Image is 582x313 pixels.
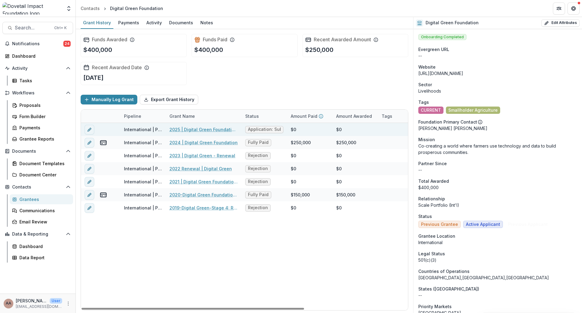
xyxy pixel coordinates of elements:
div: $250,000 [291,139,311,146]
button: Open Activity [2,63,73,73]
div: Contacts [81,5,100,12]
button: Partners [553,2,565,15]
span: Rejection [248,153,268,158]
a: Communications [10,206,73,216]
div: $150,000 [336,192,355,198]
span: Grantee Location [418,233,455,239]
button: Search... [2,22,73,34]
div: Status [242,110,287,123]
span: Workflows [12,90,63,96]
div: $0 [336,152,342,159]
div: Pipeline [120,110,166,123]
a: Grant History [81,17,113,29]
div: Dashboard [19,243,68,250]
span: Fully Paid [248,140,269,145]
button: view-payments [100,139,107,146]
p: -- [418,292,577,298]
button: Export Grant History [140,95,198,104]
div: Grant Name [166,110,242,123]
div: Pipeline [120,113,145,119]
a: Tasks [10,76,73,86]
div: $0 [336,205,342,211]
button: edit [85,164,94,174]
p: -- [418,53,577,59]
button: Open Workflows [2,88,73,98]
div: Tags [378,110,423,123]
button: edit [85,125,94,134]
div: $0 [291,152,296,159]
a: 2023 | Digital Green - Renewal [169,152,235,159]
span: Legal Status [418,250,445,257]
div: Documents [167,18,196,27]
p: [EMAIL_ADDRESS][DOMAIN_NAME] [16,304,62,309]
a: 2025 | Digital Green Foundation - Renewal [169,126,238,133]
a: 2024 | Digital Green Foundation [169,139,238,146]
h2: Digital Green Foundation [426,20,479,26]
div: $0 [336,179,342,185]
span: Rejection [248,166,268,171]
span: Countries of Operations [418,268,470,274]
div: Amount Awarded [333,110,378,123]
p: [DATE] [83,73,104,82]
h2: Recent Awarded Amount [314,37,371,43]
div: $0 [291,126,296,133]
div: International | Prospects Pipeline [124,165,162,172]
div: Grant History [81,18,113,27]
span: Activity [12,66,63,71]
div: International | Prospects Pipeline [124,179,162,185]
a: 2020-Digital Green Foundation-Stage 4: Renewal [169,192,238,198]
button: Get Help [567,2,580,15]
a: 2022 Renewal | Digital Green [169,165,232,172]
span: Onboarding Completed [418,34,467,40]
h2: Recent Awarded Date [92,65,142,70]
span: Search... [15,25,51,31]
div: Proposals [19,102,68,108]
div: Email Review [19,219,68,225]
p: Amount Paid [291,113,317,119]
span: Rejection [248,179,268,184]
span: Documents [12,149,63,154]
p: $400,000 [83,45,112,54]
div: $0 [336,165,342,172]
button: More [65,300,72,307]
span: 24 [63,41,71,47]
div: $400,000 [418,184,577,191]
span: Priority Markets [418,303,452,310]
div: Amount Paid [287,110,333,123]
a: Payments [116,17,142,29]
a: Payments [10,123,73,133]
div: Dashboard [12,53,68,59]
nav: breadcrumb [78,4,166,13]
p: International [418,239,577,246]
a: Grantee Reports [10,134,73,144]
a: 2021 | Digital Green Foundation - Application Submitted [169,179,238,185]
a: Data Report [10,253,73,263]
a: Grantees [10,194,73,204]
button: Open Contacts [2,182,73,192]
span: Mission [418,136,435,143]
span: Previous Applicant [508,222,548,227]
div: Tasks [19,77,68,84]
div: $0 [291,205,296,211]
button: view-payments [100,191,107,199]
h2: Funds Awarded [92,37,127,43]
div: $150,000 [291,192,310,198]
div: Form Builder [19,113,68,120]
a: Dashboard [10,241,73,251]
div: International | Prospects Pipeline [124,126,162,133]
div: Notes [198,18,216,27]
div: 501(c)(3) [418,257,577,263]
span: Smallholder Agriculture [448,108,498,113]
p: Scale Portfolio (Int'l) [418,202,577,208]
div: $0 [291,165,296,172]
a: 2019-Digital Green-Stage 4: Renewal [169,205,238,211]
div: Payments [116,18,142,27]
div: Status [242,113,263,119]
a: Email Review [10,217,73,227]
span: Sector [418,81,432,88]
span: Tags [418,99,429,105]
span: Active Applicant [466,222,500,227]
